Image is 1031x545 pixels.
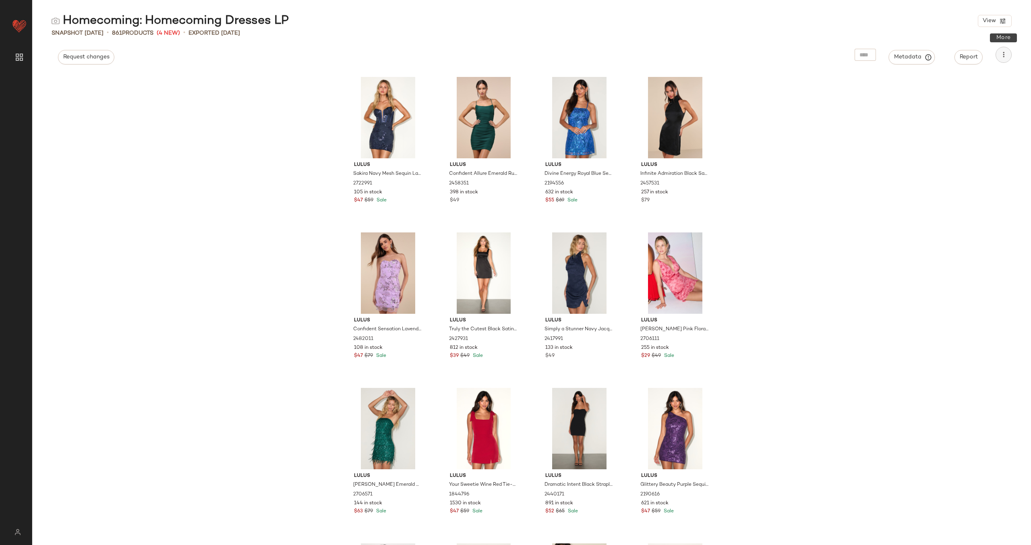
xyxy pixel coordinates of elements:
span: $79 [364,508,373,515]
span: 257 in stock [641,189,668,196]
span: Report [959,54,978,60]
img: svg%3e [10,529,25,535]
img: 11814221_2458351.jpg [443,77,524,158]
span: 812 in stock [450,344,478,352]
span: Confident Sensation Lavender Sequin Strapless Bustier Mini Dress [353,326,421,333]
p: Exported [DATE] [188,29,240,37]
span: 105 in stock [354,189,382,196]
span: Request changes [63,54,110,60]
span: (4 New) [157,29,180,37]
span: Sale [662,509,674,514]
span: Sale [471,353,483,358]
span: 2706571 [353,491,373,498]
span: 2190616 [640,491,660,498]
span: $69 [556,197,564,204]
img: 2427931_2_05_fullbody_Retakes_2025-08-28.jpg [443,232,524,314]
span: Sale [471,509,482,514]
img: 1844796_2_01_hero_Retakes_2025-08-29.jpg [443,388,524,469]
span: $63 [354,508,363,515]
span: 621 in stock [641,500,669,507]
span: Lulus [450,317,518,324]
span: $49 [652,352,661,360]
span: $52 [545,508,554,515]
span: $49 [450,197,459,204]
span: Infinite Admiration Black Satin Halter Mini Dress [640,170,708,178]
span: 2440171 [544,491,564,498]
span: 2194556 [544,180,564,187]
span: $49 [545,352,555,360]
span: $29 [641,352,650,360]
span: $49 [460,352,470,360]
span: Lulus [354,472,422,480]
div: Homecoming: Homecoming Dresses LP [52,13,289,29]
span: View [982,18,996,24]
span: $47 [354,352,363,360]
span: Sale [566,198,578,203]
span: [PERSON_NAME] Emerald Sequin Fringe Strapless Mini Dress [353,481,421,489]
span: Divine Energy Royal Blue Sequin Lace-Up A-line Mini Dress [544,170,613,178]
span: Lulus [354,162,422,169]
img: 2190616_2_01_hero_Retakes_2025-07-29.jpg [635,388,716,469]
img: 2706571_02_front_2025-08-04.jpg [348,388,429,469]
img: 2440171_2_05_fullbody_Retakes_2025-07-31.jpg [539,388,620,469]
span: Lulus [545,317,613,324]
span: $59 [652,508,660,515]
span: $79 [364,352,373,360]
span: $39 [450,352,459,360]
div: Products [112,29,153,37]
span: $59 [460,508,469,515]
span: • [183,28,185,38]
img: 2194556_2_02_front_Retakes_2025-07-29.jpg [539,77,620,158]
span: Confident Allure Emerald Ruched Lace-Up Bodycon Mini Dress [449,170,517,178]
span: 2458351 [449,180,469,187]
span: Lulus [545,162,613,169]
span: 2417991 [544,336,563,343]
span: Sakira Navy Mesh Sequin Lace-Up Bustier Mini Dress [353,170,421,178]
img: 11944201_2482011.jpg [348,232,429,314]
span: 2482011 [353,336,373,343]
span: Your Sweetie Wine Red Tie-Strap Mini Dress [449,481,517,489]
span: 2457531 [640,180,659,187]
img: svg%3e [52,17,60,25]
button: Metadata [889,50,935,64]
span: 398 in stock [450,189,478,196]
span: Simply a Stunner Navy Jacquard Cowl Backless Mini Dress [544,326,613,333]
span: 1530 in stock [450,500,481,507]
img: 11790661_2457531.jpg [635,77,716,158]
span: Sale [375,198,387,203]
span: $47 [354,197,363,204]
span: Lulus [450,162,518,169]
span: Sale [375,353,386,358]
span: 133 in stock [545,344,573,352]
img: 13017881_2706111.jpg [635,232,716,314]
span: $65 [556,508,565,515]
span: 632 in stock [545,189,573,196]
button: Report [954,50,983,64]
span: Lulus [545,472,613,480]
span: Lulus [641,162,709,169]
span: Dramatic Intent Black Strapless Corset Bodycon Mini Dress [544,481,613,489]
span: Lulus [641,472,709,480]
span: Metadata [894,54,930,61]
img: 2417991_2_02_front_Retakes_2025-07-28.jpg [539,232,620,314]
span: $55 [545,197,554,204]
span: 144 in stock [354,500,382,507]
span: 2722991 [353,180,372,187]
span: Lulus [641,317,709,324]
span: Glittery Beauty Purple Sequin One-Shoulder Mini Dress [640,481,708,489]
span: 2706111 [640,336,659,343]
span: 108 in stock [354,344,383,352]
img: heart_red.DM2ytmEG.svg [11,18,27,34]
button: Request changes [58,50,114,64]
span: $47 [450,508,459,515]
span: $59 [364,197,373,204]
span: 861 [112,30,122,36]
button: View [978,15,1012,27]
span: Sale [662,353,674,358]
span: • [107,28,109,38]
span: Snapshot [DATE] [52,29,104,37]
span: $79 [641,197,650,204]
span: 1844796 [449,491,469,498]
span: Sale [375,509,386,514]
span: Lulus [450,472,518,480]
